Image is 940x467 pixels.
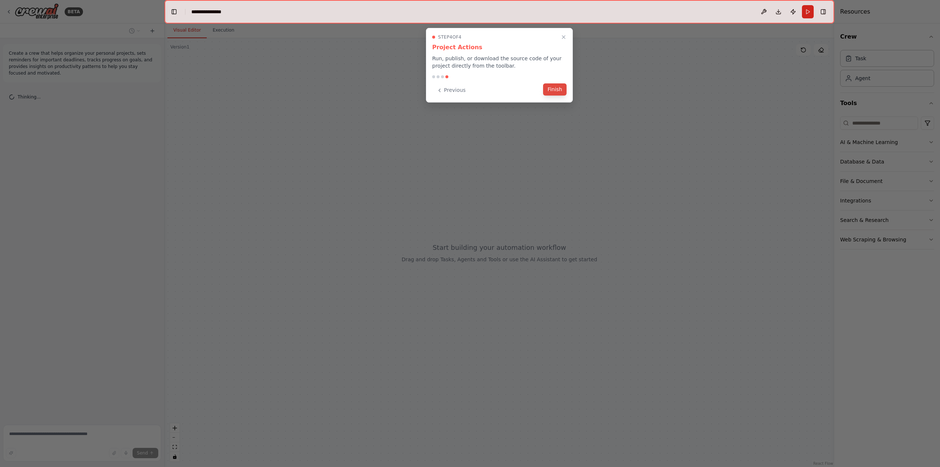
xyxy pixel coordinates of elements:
[432,84,470,96] button: Previous
[432,43,567,52] h3: Project Actions
[438,34,462,40] span: Step 4 of 4
[559,33,568,42] button: Close walkthrough
[169,7,179,17] button: Hide left sidebar
[432,55,567,69] p: Run, publish, or download the source code of your project directly from the toolbar.
[543,83,567,96] button: Finish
